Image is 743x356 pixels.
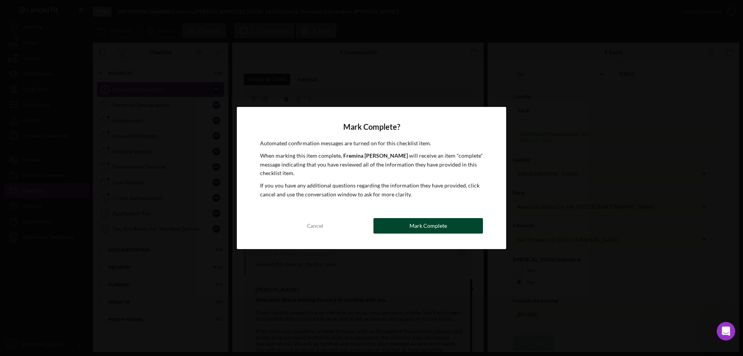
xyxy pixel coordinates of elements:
[373,218,483,234] button: Mark Complete
[260,218,370,234] button: Cancel
[260,181,483,199] p: If you you have any additional questions regarding the information they have provided, click canc...
[260,139,483,148] p: Automated confirmation messages are turned on for this checklist item.
[260,122,483,131] h4: Mark Complete?
[343,152,408,159] b: Fremina [PERSON_NAME]
[409,218,447,234] div: Mark Complete
[260,151,483,177] p: When marking this item complete, will receive an item "complete" message indicating that you have...
[307,218,323,234] div: Cancel
[717,322,735,341] iframe: Intercom live chat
